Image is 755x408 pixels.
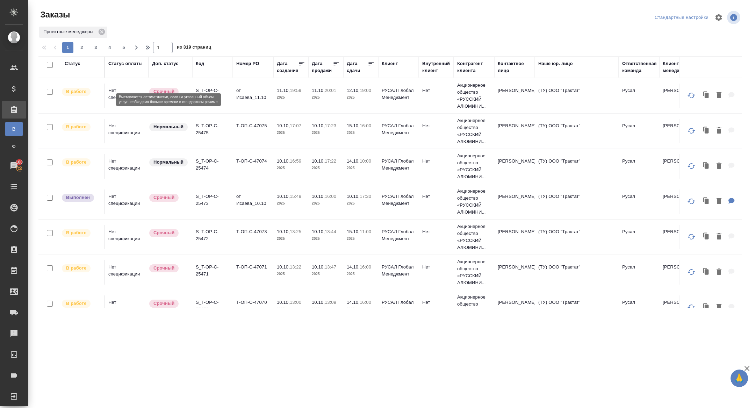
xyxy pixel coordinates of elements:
[196,122,229,136] p: S_T-OP-C-25475
[66,229,86,236] p: В работе
[104,44,115,51] span: 4
[498,60,531,74] div: Контактное лицо
[347,88,360,93] p: 12.10,
[710,9,727,26] span: Настроить таблицу
[622,60,657,74] div: Ответственная команда
[66,265,86,272] p: В работе
[659,295,700,320] td: [PERSON_NAME]
[659,260,700,285] td: [PERSON_NAME]
[619,225,659,249] td: Русал
[38,9,70,20] span: Заказы
[105,260,149,285] td: Нет спецификации
[76,42,87,53] button: 2
[700,300,713,315] button: Клонировать
[152,60,179,67] div: Доп. статус
[105,295,149,320] td: Нет спецификации
[233,225,273,249] td: Т-ОП-С-47073
[312,200,340,207] p: 2025
[422,264,450,271] p: Нет
[619,295,659,320] td: Русал
[196,87,229,101] p: S_T-OP-C-25476
[494,84,535,108] td: [PERSON_NAME]
[5,122,23,136] a: В
[713,265,725,279] button: Удалить
[713,194,725,209] button: Удалить
[325,88,336,93] p: 20:01
[494,225,535,249] td: [PERSON_NAME]
[277,235,305,242] p: 2025
[12,159,27,166] span: 100
[683,158,700,174] button: Обновить
[312,229,325,234] p: 10.10,
[619,260,659,285] td: Русал
[76,44,87,51] span: 2
[233,154,273,179] td: Т-ОП-С-47074
[108,60,143,67] div: Статус оплаты
[149,122,189,132] div: Статус по умолчанию для стандартных заказов
[683,299,700,316] button: Обновить
[2,157,26,174] a: 100
[731,370,748,387] button: 🙏
[382,193,415,207] p: РУСАЛ Глобал Менеджмент
[149,87,189,96] div: Выставляется автоматически, если на указанный объем услуг необходимо больше времени в стандартном...
[153,123,184,130] p: Нормальный
[347,129,375,136] p: 2025
[494,189,535,214] td: [PERSON_NAME]
[535,84,619,108] td: (ТУ) ООО "Трактат"
[66,300,86,307] p: В работе
[347,300,360,305] p: 14.10,
[700,230,713,244] button: Клонировать
[196,60,204,67] div: Код
[290,88,301,93] p: 19:59
[619,119,659,143] td: Русал
[105,119,149,143] td: Нет спецификации
[494,295,535,320] td: [PERSON_NAME]
[713,88,725,103] button: Удалить
[233,189,273,214] td: от Исаева_10.10
[61,299,101,308] div: Выставляет ПМ после принятия заказа от КМа
[457,117,491,145] p: Акционерное общество «РУССКИЙ АЛЮМИНИ...
[382,264,415,278] p: РУСАЛ Глобал Менеджмент
[325,300,336,305] p: 13:09
[535,260,619,285] td: (ТУ) ООО "Трактат"
[347,229,360,234] p: 15.10,
[149,264,189,273] div: Выставляется автоматически, если на указанный объем услуг необходимо больше времени в стандартном...
[713,124,725,138] button: Удалить
[325,194,336,199] p: 16:00
[347,165,375,172] p: 2025
[90,42,101,53] button: 3
[494,260,535,285] td: [PERSON_NAME]
[90,44,101,51] span: 3
[277,194,290,199] p: 10.10,
[727,11,742,24] span: Посмотреть информацию
[66,194,90,201] p: Выполнен
[360,123,371,128] p: 16:00
[196,264,229,278] p: S_T-OP-C-25471
[233,295,273,320] td: Т-ОП-С-47070
[360,300,371,305] p: 16:00
[312,88,325,93] p: 11.10,
[61,158,101,167] div: Выставляет ПМ после принятия заказа от КМа
[312,235,340,242] p: 2025
[713,230,725,244] button: Удалить
[347,158,360,164] p: 14.10,
[233,119,273,143] td: Т-ОП-С-47075
[5,139,23,153] a: Ф
[153,159,184,166] p: Нормальный
[9,143,19,150] span: Ф
[325,158,336,164] p: 17:22
[233,84,273,108] td: от Исаева_11.10
[382,60,398,67] div: Клиент
[457,60,491,74] div: Контрагент клиента
[312,60,333,74] div: Дата продажи
[347,123,360,128] p: 15.10,
[535,225,619,249] td: (ТУ) ООО "Трактат"
[61,228,101,238] div: Выставляет ПМ после принятия заказа от КМа
[360,264,371,270] p: 16:00
[39,27,107,38] div: Проектные менеджеры
[312,264,325,270] p: 10.10,
[347,94,375,101] p: 2025
[360,194,371,199] p: 17:30
[360,88,371,93] p: 19:00
[700,194,713,209] button: Клонировать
